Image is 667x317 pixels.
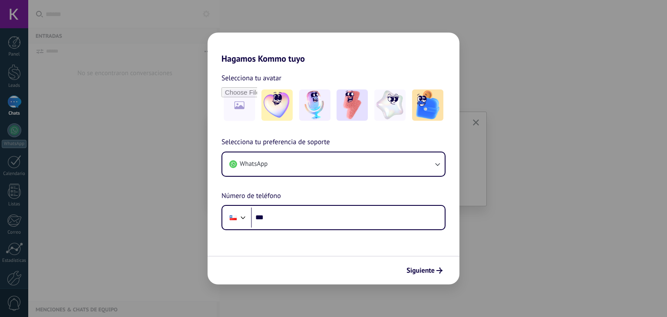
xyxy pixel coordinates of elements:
[337,89,368,121] img: -3.jpeg
[221,137,330,148] span: Selecciona tu preferencia de soporte
[261,89,293,121] img: -1.jpeg
[225,208,241,227] div: Chile: + 56
[403,263,446,278] button: Siguiente
[222,152,445,176] button: WhatsApp
[299,89,330,121] img: -2.jpeg
[208,33,459,64] h2: Hagamos Kommo tuyo
[412,89,443,121] img: -5.jpeg
[406,267,435,274] span: Siguiente
[221,191,281,202] span: Número de teléfono
[374,89,406,121] img: -4.jpeg
[221,73,281,84] span: Selecciona tu avatar
[240,160,267,168] span: WhatsApp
